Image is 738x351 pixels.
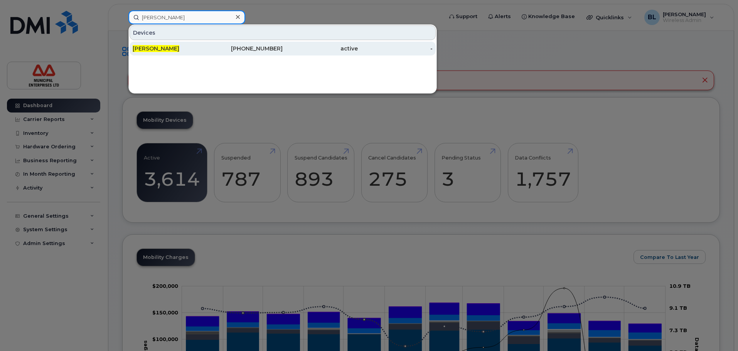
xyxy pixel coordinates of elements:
div: - [358,45,433,52]
a: [PERSON_NAME][PHONE_NUMBER]active- [130,42,436,55]
div: Devices [130,25,436,40]
div: [PHONE_NUMBER] [208,45,283,52]
div: active [283,45,358,52]
span: [PERSON_NAME] [133,45,179,52]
